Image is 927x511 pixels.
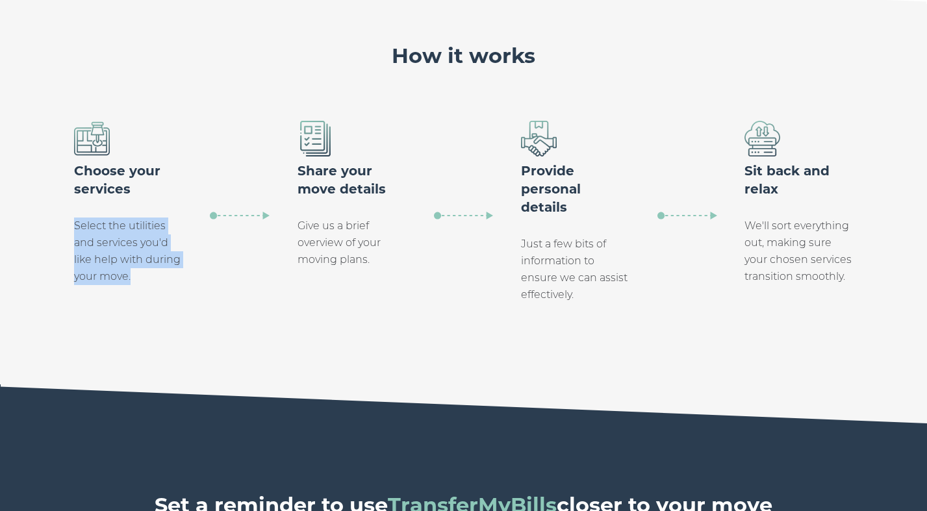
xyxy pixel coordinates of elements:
[392,43,535,69] h4: How it works
[744,218,853,285] p: We'll sort everything out, making sure your chosen services transition smoothly.
[298,162,406,198] h5: Share your move details
[657,211,717,220] img: process-arrow.svg
[74,218,183,285] p: Select the utilities and services you'd like help with during your move.
[744,121,780,156] img: transfer.png
[298,218,406,268] p: Give us a brief overview of your moving plans.
[744,162,853,198] h5: Sit back and relax
[74,121,110,156] img: address.png
[74,162,183,198] h5: Choose your services
[521,121,557,156] img: suppliers.png
[521,236,629,303] p: Just a few bits of information to ensure we can assist effectively.
[298,121,333,156] img: details.png
[521,162,629,216] h5: Provide personal details
[434,211,494,220] img: process-arrow.svg
[210,211,270,220] img: process-arrow.svg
